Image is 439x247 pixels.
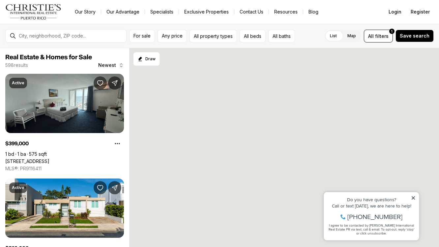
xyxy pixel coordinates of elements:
[385,5,405,18] button: Login
[391,29,393,34] span: 1
[94,76,107,90] button: Save Property: 6165 AVENUE ISLA VERDE #1450
[364,30,393,42] button: Allfilters1
[325,30,342,42] label: List
[375,33,389,40] span: filters
[98,63,116,68] span: Newest
[12,80,24,86] p: Active
[303,7,324,16] a: Blog
[395,30,434,42] button: Save search
[5,63,28,68] p: 598 results
[7,21,95,26] div: Call or text [DATE], we are here to help!
[101,7,145,16] a: Our Advantage
[234,7,269,16] button: Contact Us
[145,7,179,16] a: Specialists
[389,9,401,14] span: Login
[111,137,124,150] button: Property options
[94,59,128,72] button: Newest
[133,52,160,66] button: Start drawing
[12,185,24,190] p: Active
[158,30,187,42] button: Any price
[5,4,62,20] img: logo
[94,181,107,194] button: Save Property: A12 CALLE 4
[240,30,266,42] button: All beds
[368,33,374,40] span: All
[8,41,94,53] span: I agree to be contacted by [PERSON_NAME] International Real Estate PR via text, call & email. To ...
[129,30,155,42] button: For sale
[5,54,92,61] span: Real Estate & Homes for Sale
[411,9,430,14] span: Register
[269,7,303,16] a: Resources
[342,30,361,42] label: Map
[268,30,295,42] button: All baths
[133,33,151,39] span: For sale
[7,15,95,19] div: Do you have questions?
[27,31,82,38] span: [PHONE_NUMBER]
[108,76,121,90] button: Share Property
[400,33,429,39] span: Save search
[162,33,183,39] span: Any price
[70,7,101,16] a: Our Story
[407,5,434,18] button: Register
[179,7,234,16] a: Exclusive Properties
[190,30,237,42] button: All property types
[108,181,121,194] button: Share Property
[5,158,49,164] a: 6165 AVENUE ISLA VERDE #1450, CAROLINA PR, 00979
